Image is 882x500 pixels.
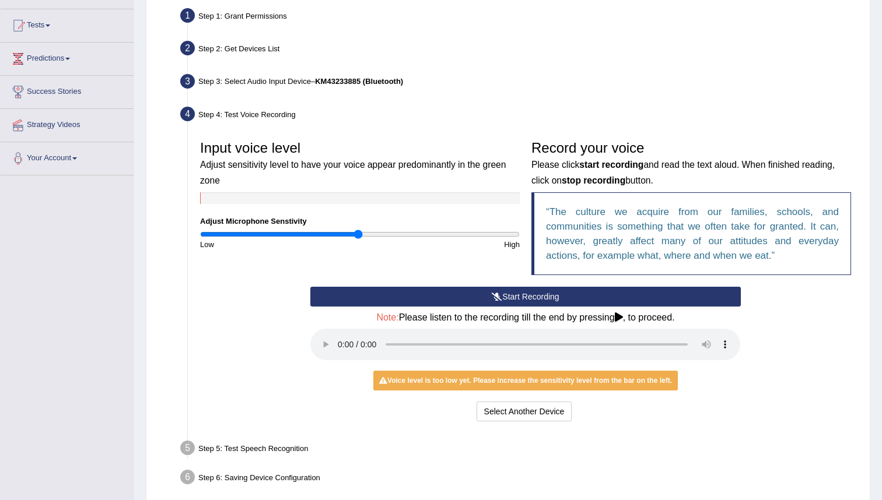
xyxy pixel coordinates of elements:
[175,437,864,463] div: Step 5: Test Speech Recognition
[531,140,851,186] h3: Record your voice
[1,76,134,105] a: Success Stories
[546,206,839,261] q: The culture we acquire from our families, schools, and communities is something that we often tak...
[376,312,398,322] span: Note:
[315,77,403,86] b: KM43233885 (Bluetooth)
[373,371,678,390] div: Voice level is too low yet. Please increase the sensitivity level from the bar on the left.
[310,287,740,307] button: Start Recording
[200,160,506,185] small: Adjust sensitivity level to have your voice appear predominantly in the green zone
[175,5,864,30] div: Step 1: Grant Permissions
[477,402,572,421] button: Select Another Device
[360,239,526,250] div: High
[310,312,740,323] h4: Please listen to the recording till the end by pressing , to proceed.
[1,9,134,38] a: Tests
[1,109,134,138] a: Strategy Videos
[175,37,864,63] div: Step 2: Get Devices List
[562,175,625,185] b: stop recording
[175,466,864,492] div: Step 6: Saving Device Configuration
[311,77,403,86] span: –
[200,216,307,227] label: Adjust Microphone Senstivity
[175,71,864,96] div: Step 3: Select Audio Input Device
[200,140,520,186] h3: Input voice level
[1,142,134,171] a: Your Account
[1,43,134,72] a: Predictions
[194,239,360,250] div: Low
[579,160,643,170] b: start recording
[531,160,835,185] small: Please click and read the text aloud. When finished reading, click on button.
[175,103,864,129] div: Step 4: Test Voice Recording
